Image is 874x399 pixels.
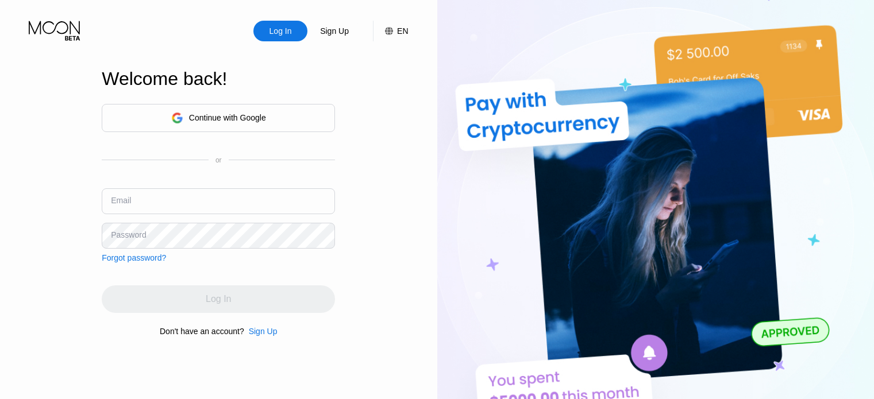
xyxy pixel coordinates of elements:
[249,327,278,336] div: Sign Up
[102,68,335,90] div: Welcome back!
[373,21,408,41] div: EN
[215,156,222,164] div: or
[111,230,146,239] div: Password
[397,26,408,36] div: EN
[160,327,244,336] div: Don't have an account?
[189,113,266,122] div: Continue with Google
[111,196,131,205] div: Email
[253,21,307,41] div: Log In
[102,253,166,262] div: Forgot password?
[319,25,350,37] div: Sign Up
[268,25,293,37] div: Log In
[244,327,278,336] div: Sign Up
[102,104,335,132] div: Continue with Google
[307,21,361,41] div: Sign Up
